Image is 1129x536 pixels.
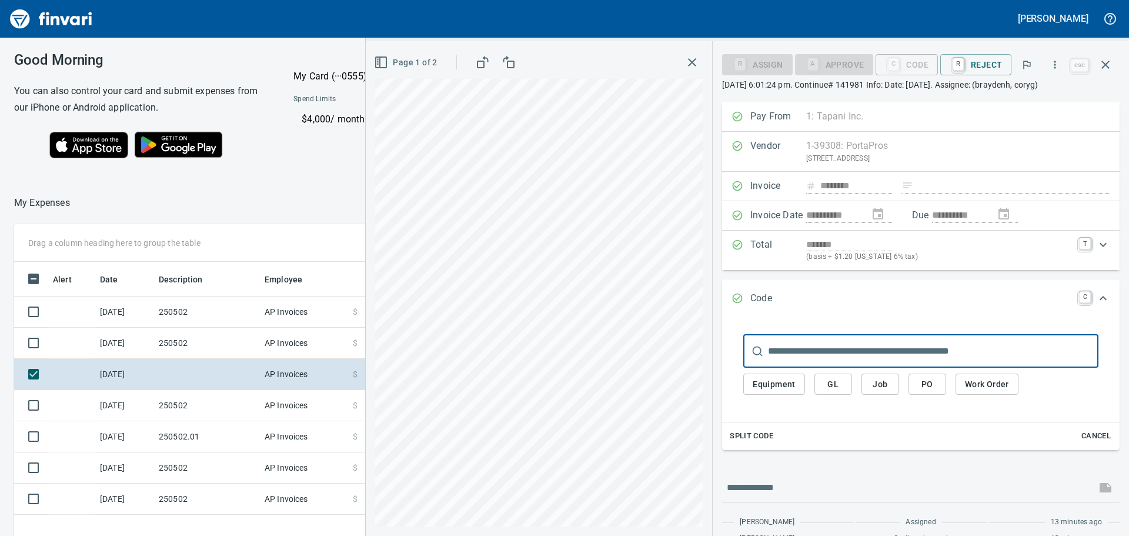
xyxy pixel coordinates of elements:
[14,196,70,210] p: My Expenses
[159,272,218,287] span: Description
[293,69,382,84] p: My Card (···0555)
[14,52,264,68] h3: Good Morning
[95,328,154,359] td: [DATE]
[49,132,128,158] img: Download on the App Store
[1042,52,1068,78] button: More
[740,517,794,528] span: [PERSON_NAME]
[376,55,437,70] span: Page 1 of 2
[95,390,154,421] td: [DATE]
[128,125,229,164] img: Get it on Google Play
[53,272,72,287] span: Alert
[876,59,938,69] div: Code
[260,390,348,421] td: AP Invoices
[260,452,348,484] td: AP Invoices
[154,390,260,421] td: 250502
[1071,59,1088,72] a: esc
[357,272,402,287] span: Amount
[861,374,899,395] button: Job
[871,377,890,392] span: Job
[260,359,348,390] td: AP Invoices
[743,374,805,395] button: Equipment
[353,462,358,474] span: $
[7,5,95,33] img: Finvari
[908,374,946,395] button: PO
[953,58,964,71] a: R
[159,272,203,287] span: Description
[154,297,260,328] td: 250502
[795,59,874,69] div: Coding Required
[353,306,358,318] span: $
[154,328,260,359] td: 250502
[1051,517,1102,528] span: 13 minutes ago
[100,272,133,287] span: Date
[940,54,1011,75] button: RReject
[1015,9,1091,28] button: [PERSON_NAME]
[260,297,348,328] td: AP Invoices
[1079,238,1091,249] a: T
[950,55,1002,75] span: Reject
[154,484,260,515] td: 250502
[95,452,154,484] td: [DATE]
[1080,430,1112,443] span: Cancel
[53,272,87,287] span: Alert
[918,377,937,392] span: PO
[722,59,792,69] div: Assign
[353,431,358,442] span: $
[722,279,1120,318] div: Expand
[1091,474,1120,502] span: This records your message into the invoice and notifies anyone mentioned
[284,126,541,138] p: Online allowed
[730,430,773,443] span: Split Code
[95,297,154,328] td: [DATE]
[353,337,358,349] span: $
[260,484,348,515] td: AP Invoices
[824,377,843,392] span: GL
[965,377,1009,392] span: Work Order
[265,272,302,287] span: Employee
[302,112,540,126] p: $4,000 / month
[14,196,70,210] nav: breadcrumb
[154,421,260,452] td: 250502.01
[750,238,806,263] p: Total
[353,399,358,411] span: $
[365,462,402,474] span: 10,529.78
[814,374,852,395] button: GL
[806,251,1072,263] p: (basis + $1.20 [US_STATE] 6% tax)
[353,493,358,505] span: $
[956,374,1018,395] button: Work Order
[14,83,264,116] h6: You can also control your card and submit expenses from our iPhone or Android application.
[1014,52,1040,78] button: Flag
[722,318,1120,450] div: Expand
[906,517,936,528] span: Assigned
[260,328,348,359] td: AP Invoices
[293,94,437,105] span: Spend Limits
[353,368,358,380] span: $
[1018,12,1088,25] h5: [PERSON_NAME]
[28,237,201,249] p: Drag a column heading here to group the table
[95,359,154,390] td: [DATE]
[95,421,154,452] td: [DATE]
[753,377,796,392] span: Equipment
[372,52,442,74] button: Page 1 of 2
[1079,291,1091,303] a: C
[260,421,348,452] td: AP Invoices
[750,291,806,307] p: Code
[722,231,1120,270] div: Expand
[100,272,118,287] span: Date
[727,427,776,445] button: Split Code
[265,272,318,287] span: Employee
[722,79,1120,91] p: [DATE] 6:01:24 pm. Continue# 141981 Info: Date: [DATE]. Assignee: (braydenh, coryg)
[95,484,154,515] td: [DATE]
[154,452,260,484] td: 250502
[1077,427,1115,445] button: Cancel
[1068,51,1120,79] span: Close invoice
